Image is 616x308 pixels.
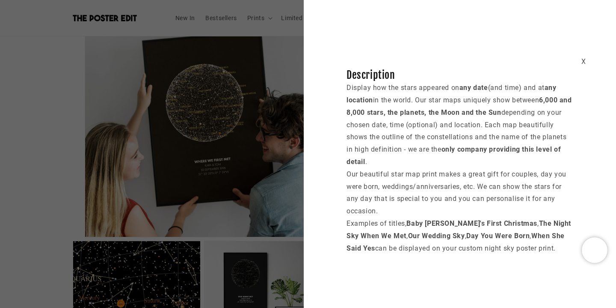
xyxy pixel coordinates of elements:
div: X [581,56,586,68]
p: Our beautiful star map print makes a great gift for couples, day you were born, weddings/annivers... [346,168,573,218]
strong: only company providing this level of detail [346,145,561,166]
strong: Day You Were Born [466,232,530,240]
strong: 6,000 and 8,000 stars, the planets, the Moon and the Sun [346,96,572,117]
p: Examples of titles, , , , , can be displayed on your custom night sky poster print. [346,218,573,254]
strong: The Night Sky When We Met [346,219,571,240]
strong: any date [459,84,488,92]
strong: Our Wedding Sky [408,232,465,240]
strong: any location [346,84,557,104]
p: Display how the stars appeared on (and time) and at in the world. Our star maps uniquely show bet... [346,82,573,168]
strong: Baby [PERSON_NAME]'s First Christmas [406,219,537,227]
strong: When She Said Yes [346,232,565,252]
iframe: Chatra live chat [582,237,607,263]
h2: Description [346,69,573,82]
